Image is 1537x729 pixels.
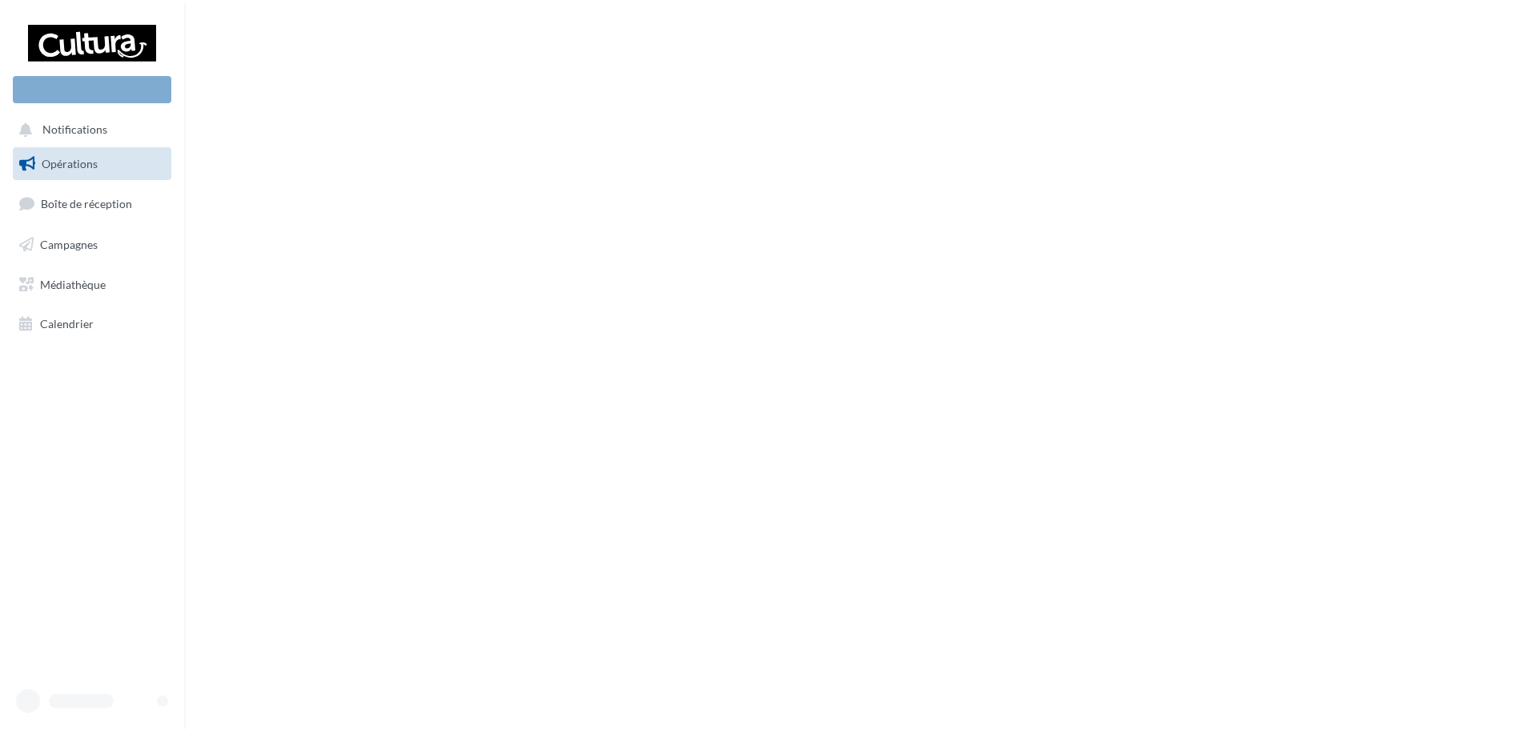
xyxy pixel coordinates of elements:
span: Boîte de réception [41,197,132,210]
span: Campagnes [40,238,98,251]
span: Opérations [42,157,98,170]
a: Campagnes [10,228,175,262]
span: Calendrier [40,317,94,330]
a: Calendrier [10,307,175,341]
span: Médiathèque [40,277,106,290]
div: Nouvelle campagne [13,76,171,103]
span: Notifications [42,123,107,137]
a: Opérations [10,147,175,181]
a: Médiathèque [10,268,175,302]
a: Boîte de réception [10,186,175,221]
